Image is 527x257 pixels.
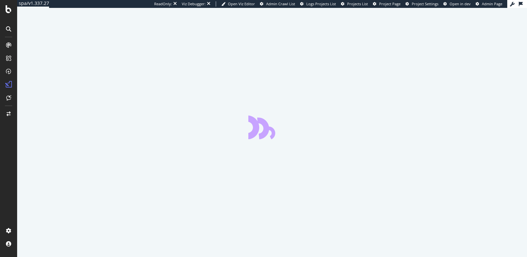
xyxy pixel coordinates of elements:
[266,1,295,6] span: Admin Crawl List
[248,116,296,139] div: animation
[221,1,255,7] a: Open Viz Editor
[412,1,438,6] span: Project Settings
[341,1,368,7] a: Projects List
[306,1,336,6] span: Logs Projects List
[405,1,438,7] a: Project Settings
[260,1,295,7] a: Admin Crawl List
[379,1,401,6] span: Project Page
[154,1,172,7] div: ReadOnly:
[450,1,471,6] span: Open in dev
[228,1,255,6] span: Open Viz Editor
[182,1,206,7] div: Viz Debugger:
[443,1,471,7] a: Open in dev
[373,1,401,7] a: Project Page
[347,1,368,6] span: Projects List
[300,1,336,7] a: Logs Projects List
[482,1,502,6] span: Admin Page
[476,1,502,7] a: Admin Page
